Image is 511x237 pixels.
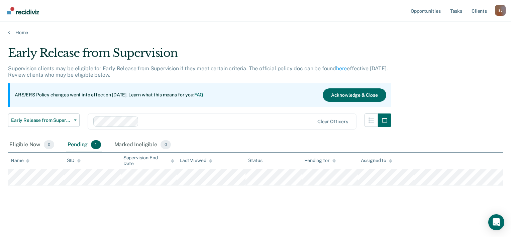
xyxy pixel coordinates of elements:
[8,29,503,35] a: Home
[323,88,386,102] button: Acknowledge & Close
[495,5,506,16] button: Profile dropdown button
[248,158,263,163] div: Status
[11,117,71,123] span: Early Release from Supervision
[91,140,101,149] span: 1
[8,138,56,152] div: Eligible Now0
[8,46,391,65] div: Early Release from Supervision
[180,158,212,163] div: Last Viewed
[161,140,171,149] span: 0
[113,138,173,152] div: Marked Ineligible0
[8,65,388,78] p: Supervision clients may be eligible for Early Release from Supervision if they meet certain crite...
[123,155,174,166] div: Supervision End Date
[194,92,204,97] a: FAQ
[361,158,392,163] div: Assigned to
[66,138,102,152] div: Pending1
[336,65,347,72] a: here
[67,158,81,163] div: SID
[44,140,54,149] span: 0
[7,7,39,14] img: Recidiviz
[317,119,348,125] div: Clear officers
[488,214,504,230] div: Open Intercom Messenger
[8,113,80,127] button: Early Release from Supervision
[304,158,335,163] div: Pending for
[15,92,203,98] p: ARS/ERS Policy changes went into effect on [DATE]. Learn what this means for you:
[11,158,29,163] div: Name
[495,5,506,16] div: S J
